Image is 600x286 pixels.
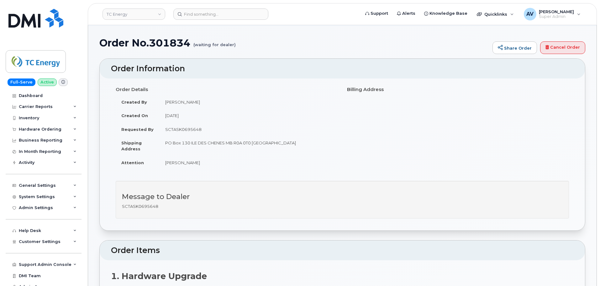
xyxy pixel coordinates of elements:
[121,113,148,118] strong: Created On
[484,12,507,17] span: Quicklinks
[402,10,415,17] span: Alerts
[420,7,472,20] a: Knowledge Base
[160,95,338,109] td: [PERSON_NAME]
[472,8,518,20] div: Quicklinks
[160,122,338,136] td: SCTASK0695648
[193,37,236,47] small: (waiting for dealer)
[540,41,585,54] a: Cancel Order
[539,9,574,14] span: [PERSON_NAME]
[111,246,574,255] h2: Order Items
[519,8,585,20] div: Artem Volkov
[122,193,563,201] h3: Message to Dealer
[121,160,144,165] strong: Attention
[122,203,563,209] p: SCTASK0695648
[492,41,537,54] a: Share Order
[121,140,142,151] strong: Shipping Address
[111,64,574,73] h2: Order Information
[173,8,268,20] input: Find something...
[526,10,534,18] span: AV
[121,100,147,105] strong: Created By
[103,8,165,20] a: TC Energy
[371,10,388,17] span: Support
[347,87,569,92] h4: Billing Address
[111,271,207,281] strong: 1. Hardware Upgrade
[160,136,338,155] td: PO Box 130 ILE DES CHENES MB R0A 0T0 [GEOGRAPHIC_DATA]
[539,14,574,19] span: Super Admin
[361,7,392,20] a: Support
[392,7,420,20] a: Alerts
[160,109,338,122] td: [DATE]
[429,10,467,17] span: Knowledge Base
[573,259,595,281] iframe: Messenger Launcher
[160,156,338,170] td: [PERSON_NAME]
[99,37,489,48] h1: Order No.301834
[116,87,338,92] h4: Order Details
[121,127,154,132] strong: Requested By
